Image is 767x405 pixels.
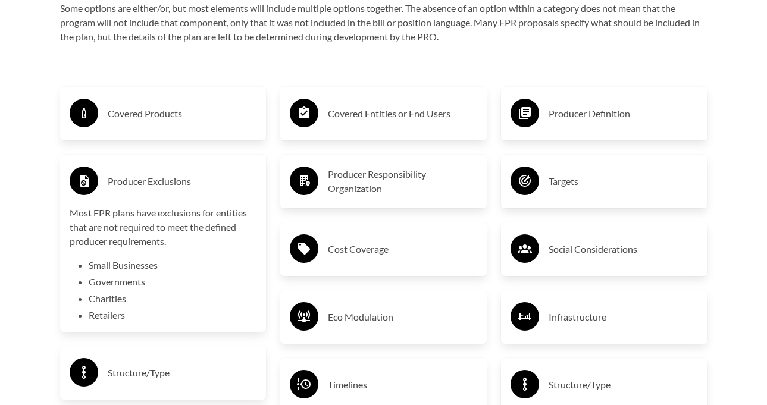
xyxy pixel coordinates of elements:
[70,206,257,249] p: Most EPR plans have exclusions for entities that are not required to meet the defined producer re...
[89,258,257,272] li: Small Businesses
[108,363,257,382] h3: Structure/Type
[108,104,257,123] h3: Covered Products
[108,172,257,191] h3: Producer Exclusions
[549,240,698,259] h3: Social Considerations
[60,1,707,44] p: Some options are either/or, but most elements will include multiple options together. The absence...
[328,307,477,326] h3: Eco Modulation
[89,275,257,289] li: Governments
[328,167,477,196] h3: Producer Responsibility Organization
[89,291,257,306] li: Charities
[328,375,477,394] h3: Timelines
[549,375,698,394] h3: Structure/Type
[89,308,257,322] li: Retailers
[328,104,477,123] h3: Covered Entities or End Users
[549,104,698,123] h3: Producer Definition
[328,240,477,259] h3: Cost Coverage
[549,307,698,326] h3: Infrastructure
[549,172,698,191] h3: Targets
